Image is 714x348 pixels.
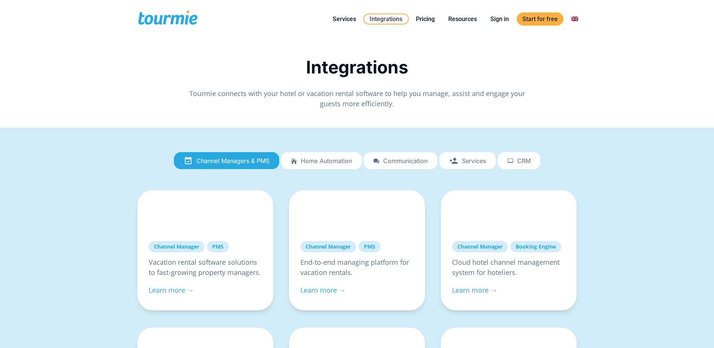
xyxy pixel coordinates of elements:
[301,157,352,164] span: Home automation
[189,89,525,108] span: Tourmie connects with your hotel or vacation rental software to help you manage, assist and engag...
[300,285,346,295] a: Learn more →
[452,285,497,295] a: Learn more →
[327,14,362,24] a: Services
[410,14,440,24] a: Pricing
[196,157,269,164] span: Channel Managers & PMS
[149,257,262,278] p: Vacation rental software solutions to fast-growing property managers.
[383,157,428,164] span: Communication
[207,241,229,252] a: PMS
[452,257,565,278] p: Cloud hotel channel management system for hoteliers.
[364,152,437,169] a: Communication
[300,257,414,278] p: End-to-end managing platform for vacation rentals.
[363,14,409,24] a: Integrations
[498,152,540,169] a: CRM
[281,152,362,169] a: Home automation
[174,152,279,169] a: Channel Managers & PMS
[300,241,356,252] a: Channel Manager
[149,241,204,252] a: Channel Manager
[485,14,515,24] a: Sign in
[517,157,531,164] span: CRM
[510,241,561,252] a: Booking Engine
[359,241,381,252] a: PMS
[517,12,563,26] a: Start for free
[452,241,508,252] a: Channel Manager
[149,285,194,295] a: Learn more →
[462,157,486,164] span: Services
[439,152,496,169] a: Services
[443,14,483,24] a: Resources
[306,56,408,78] span: Integrations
